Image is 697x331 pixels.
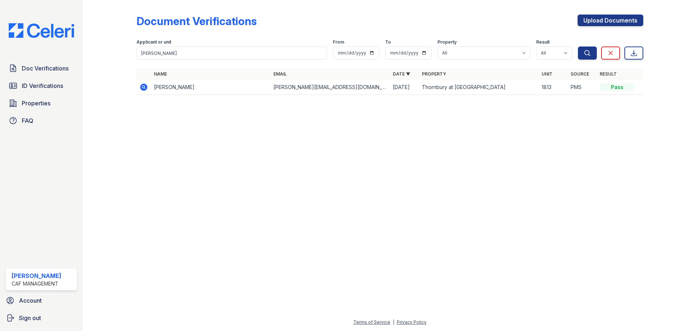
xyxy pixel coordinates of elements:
span: Properties [22,99,50,108]
td: Thornbury at [GEOGRAPHIC_DATA] [419,80,538,95]
span: Sign out [19,314,41,322]
label: To [385,39,391,45]
a: Doc Verifications [6,61,77,76]
div: Document Verifications [136,15,257,28]
td: [PERSON_NAME] [151,80,270,95]
span: ID Verifications [22,81,63,90]
td: [PERSON_NAME][EMAIL_ADDRESS][DOMAIN_NAME] [270,80,390,95]
img: CE_Logo_Blue-a8612792a0a2168367f1c8372b55b34899dd931a85d93a1a3d3e32e68fde9ad4.png [3,23,80,38]
a: Upload Documents [578,15,643,26]
a: Result [600,71,617,77]
td: 1813 [539,80,568,95]
a: Source [571,71,589,77]
div: | [393,319,394,325]
a: Name [154,71,167,77]
div: CAF Management [12,280,61,287]
a: FAQ [6,113,77,128]
a: Terms of Service [353,319,390,325]
a: Unit [542,71,553,77]
label: Property [437,39,457,45]
span: FAQ [22,116,33,125]
div: Pass [600,84,635,91]
a: Account [3,293,80,308]
span: Account [19,296,42,305]
input: Search by name, email, or unit number [136,47,327,60]
label: Applicant or unit [136,39,171,45]
a: Properties [6,96,77,110]
label: From [333,39,344,45]
td: [DATE] [390,80,419,95]
div: [PERSON_NAME] [12,271,61,280]
a: Date ▼ [393,71,410,77]
span: Doc Verifications [22,64,69,73]
iframe: chat widget [667,302,690,324]
a: ID Verifications [6,78,77,93]
td: PMS [568,80,597,95]
a: Privacy Policy [397,319,427,325]
a: Email [273,71,287,77]
a: Property [422,71,446,77]
a: Sign out [3,311,80,325]
label: Result [536,39,550,45]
